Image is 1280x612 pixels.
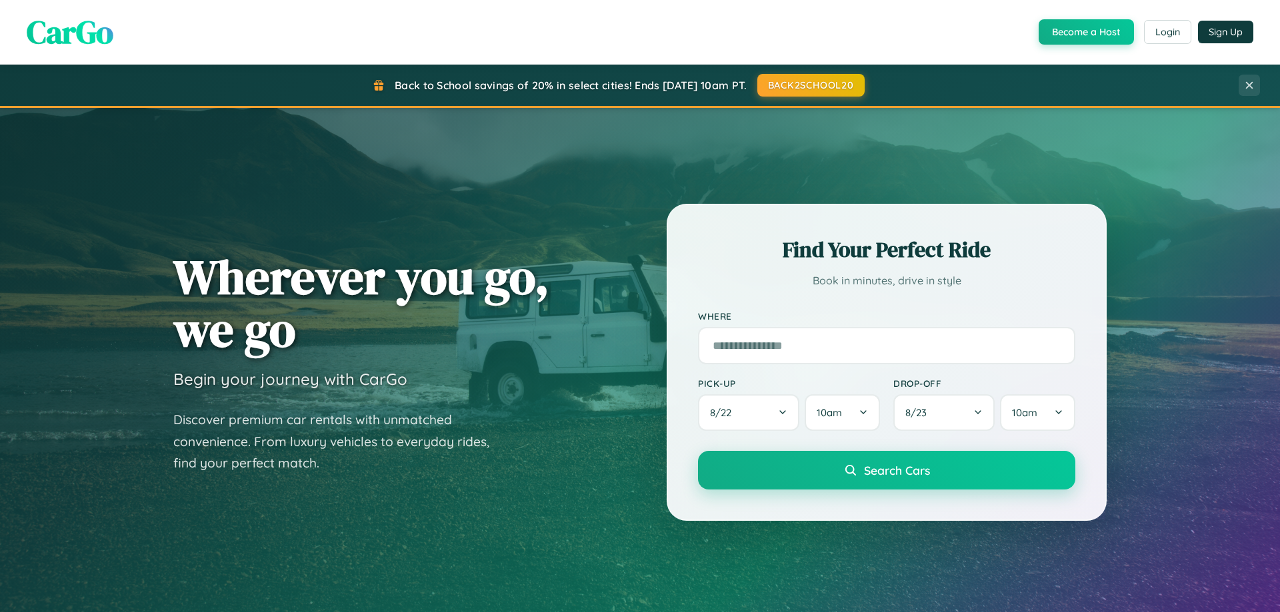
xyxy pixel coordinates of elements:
button: 10am [1000,394,1075,431]
label: Where [698,310,1075,322]
span: 8 / 23 [905,406,933,419]
button: 8/22 [698,394,799,431]
span: Search Cars [864,463,930,477]
button: Become a Host [1039,19,1134,45]
p: Book in minutes, drive in style [698,271,1075,290]
span: Back to School savings of 20% in select cities! Ends [DATE] 10am PT. [395,79,747,92]
span: 8 / 22 [710,406,738,419]
span: CarGo [27,10,113,54]
button: 10am [805,394,880,431]
h3: Begin your journey with CarGo [173,369,407,389]
h1: Wherever you go, we go [173,250,549,356]
p: Discover premium car rentals with unmatched convenience. From luxury vehicles to everyday rides, ... [173,409,507,474]
button: BACK2SCHOOL20 [757,74,865,97]
span: 10am [817,406,842,419]
h2: Find Your Perfect Ride [698,235,1075,264]
button: 8/23 [893,394,995,431]
label: Drop-off [893,378,1075,389]
span: 10am [1012,406,1037,419]
button: Search Cars [698,451,1075,489]
button: Sign Up [1198,21,1253,43]
button: Login [1144,20,1191,44]
label: Pick-up [698,378,880,389]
